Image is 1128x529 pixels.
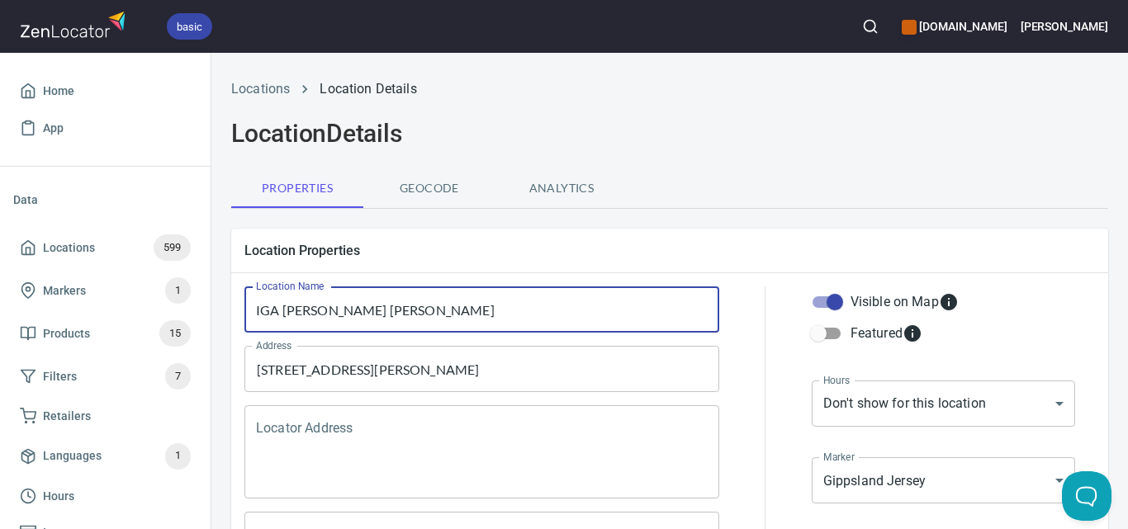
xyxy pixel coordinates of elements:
a: Locations [231,81,290,97]
div: Gippsland Jersey [812,457,1075,503]
span: Markers [43,281,86,301]
span: 1 [165,281,191,300]
span: App [43,118,64,139]
iframe: Help Scout Beacon - Open [1062,471,1111,521]
button: Search [852,8,889,45]
h5: Location Properties [244,242,1095,259]
div: basic [167,13,212,40]
h6: [PERSON_NAME] [1021,17,1108,35]
svg: Whether the location is visible on the map. [939,292,959,312]
a: Hours [13,478,197,515]
a: Filters7 [13,355,197,398]
span: Home [43,81,74,102]
span: 15 [159,324,191,343]
a: Markers1 [13,269,197,312]
div: Featured [851,324,922,343]
a: App [13,110,197,147]
img: zenlocator [20,7,130,42]
div: Manage your apps [902,8,1007,45]
span: Locations [43,238,95,258]
button: color-CE600E [902,20,917,35]
h2: Location Details [231,119,1108,149]
span: Products [43,324,90,344]
div: Visible on Map [851,292,959,312]
a: Retailers [13,398,197,435]
a: Location Details [320,81,416,97]
a: Products15 [13,312,197,355]
span: Properties [241,178,353,199]
span: basic [167,18,212,35]
a: Home [13,73,197,110]
span: Filters [43,366,77,387]
a: Locations599 [13,226,197,269]
span: Retailers [43,406,91,427]
li: Data [13,180,197,220]
span: 1 [165,446,191,465]
span: Hours [43,486,74,507]
h6: [DOMAIN_NAME] [902,17,1007,35]
span: Analytics [505,178,618,199]
a: Languages1 [13,435,197,478]
nav: breadcrumb [231,79,1108,99]
button: [PERSON_NAME] [1021,8,1108,45]
svg: Featured locations are moved to the top of the search results list. [903,324,922,343]
span: Languages [43,446,102,466]
span: 7 [165,367,191,386]
span: Geocode [373,178,486,199]
span: 599 [154,239,191,257]
div: Don't show for this location [812,380,1075,427]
